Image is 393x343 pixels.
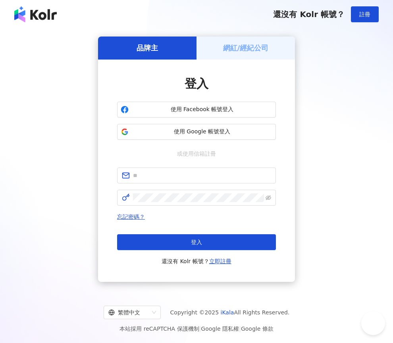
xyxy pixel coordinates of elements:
[241,326,274,332] a: Google 條款
[132,106,272,114] span: 使用 Facebook 帳號登入
[132,128,272,136] span: 使用 Google 帳號登入
[201,326,239,332] a: Google 隱私權
[119,324,273,333] span: 本站採用 reCAPTCHA 保護機制
[361,311,385,335] iframe: Help Scout Beacon - Open
[170,308,290,317] span: Copyright © 2025 All Rights Reserved.
[117,102,276,118] button: 使用 Facebook 帳號登入
[239,326,241,332] span: |
[108,306,149,319] div: 繁體中文
[185,77,208,91] span: 登入
[162,256,231,266] span: 還沒有 Kolr 帳號？
[191,239,202,245] span: 登入
[117,234,276,250] button: 登入
[117,124,276,140] button: 使用 Google 帳號登入
[199,326,201,332] span: |
[171,149,222,158] span: 或使用信箱註冊
[137,43,158,53] h5: 品牌主
[223,43,269,53] h5: 網紅/經紀公司
[351,6,379,22] button: 註冊
[273,10,345,19] span: 還沒有 Kolr 帳號？
[221,309,234,316] a: iKala
[14,6,57,22] img: logo
[117,214,145,220] a: 忘記密碼？
[209,258,231,264] a: 立即註冊
[266,195,271,200] span: eye-invisible
[359,11,370,17] span: 註冊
